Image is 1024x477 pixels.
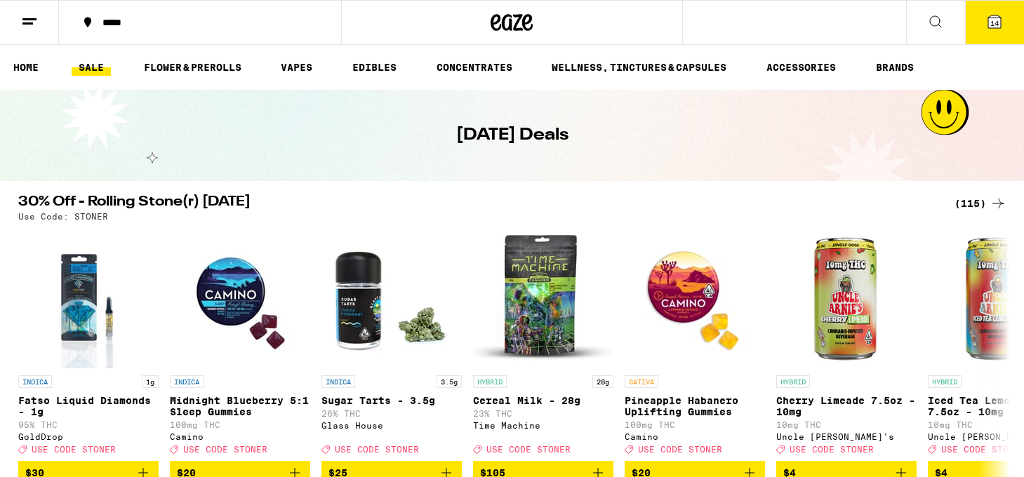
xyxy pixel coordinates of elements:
p: Cherry Limeade 7.5oz - 10mg [776,395,917,417]
span: 14 [990,19,999,27]
p: 100mg THC [625,420,765,429]
p: INDICA [170,375,204,388]
a: FLOWER & PREROLLS [137,59,248,76]
img: GoldDrop - Fatso Liquid Diamonds - 1g [32,228,145,368]
img: Time Machine - Cereal Milk - 28g [473,228,613,368]
div: Camino [170,432,310,441]
a: Open page for Midnight Blueberry 5:1 Sleep Gummies from Camino [170,228,310,461]
p: Sugar Tarts - 3.5g [321,395,462,406]
p: 26% THC [321,409,462,418]
p: INDICA [18,375,52,388]
p: HYBRID [473,375,507,388]
div: GoldDrop [18,432,159,441]
span: USE CODE STONER [486,445,571,454]
a: Open page for Cherry Limeade 7.5oz - 10mg from Uncle Arnie's [776,228,917,461]
a: VAPES [274,59,319,76]
p: 10mg THC [776,420,917,429]
p: HYBRID [928,375,962,388]
h1: [DATE] Deals [456,123,568,147]
span: USE CODE STONER [335,445,419,454]
p: SATIVA [625,375,658,388]
div: Uncle [PERSON_NAME]'s [776,432,917,441]
a: Open page for Cereal Milk - 28g from Time Machine [473,228,613,461]
h2: 30% Off - Rolling Stone(r) [DATE] [18,195,938,212]
a: CONCENTRATES [430,59,519,76]
p: HYBRID [776,375,810,388]
a: HOME [6,59,46,76]
button: 14 [965,1,1024,44]
p: 1g [142,375,159,388]
div: Time Machine [473,421,613,430]
img: Uncle Arnie's - Cherry Limeade 7.5oz - 10mg [776,228,917,368]
a: EDIBLES [345,59,404,76]
span: USE CODE STONER [790,445,874,454]
p: Fatso Liquid Diamonds - 1g [18,395,159,417]
p: Midnight Blueberry 5:1 Sleep Gummies [170,395,310,417]
div: Glass House [321,421,462,430]
img: Glass House - Sugar Tarts - 3.5g [321,228,462,368]
a: Open page for Pineapple Habanero Uplifting Gummies from Camino [625,228,765,461]
div: Camino [625,432,765,441]
p: INDICA [321,375,355,388]
span: USE CODE STONER [183,445,267,454]
span: USE CODE STONER [638,445,722,454]
p: Use Code: STONER [18,212,108,221]
p: 28g [592,375,613,388]
a: SALE [72,59,111,76]
p: 3.5g [437,375,462,388]
a: Open page for Fatso Liquid Diamonds - 1g from GoldDrop [18,228,159,461]
p: 100mg THC [170,420,310,429]
a: WELLNESS, TINCTURES & CAPSULES [545,59,733,76]
img: Camino - Midnight Blueberry 5:1 Sleep Gummies [170,228,310,368]
p: Pineapple Habanero Uplifting Gummies [625,395,765,417]
span: USE CODE STONER [32,445,116,454]
p: 95% THC [18,420,159,429]
a: BRANDS [869,59,921,76]
a: (115) [955,195,1006,212]
img: Camino - Pineapple Habanero Uplifting Gummies [625,228,765,368]
p: Cereal Milk - 28g [473,395,613,406]
a: Open page for Sugar Tarts - 3.5g from Glass House [321,228,462,461]
p: 23% THC [473,409,613,418]
a: ACCESSORIES [759,59,843,76]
